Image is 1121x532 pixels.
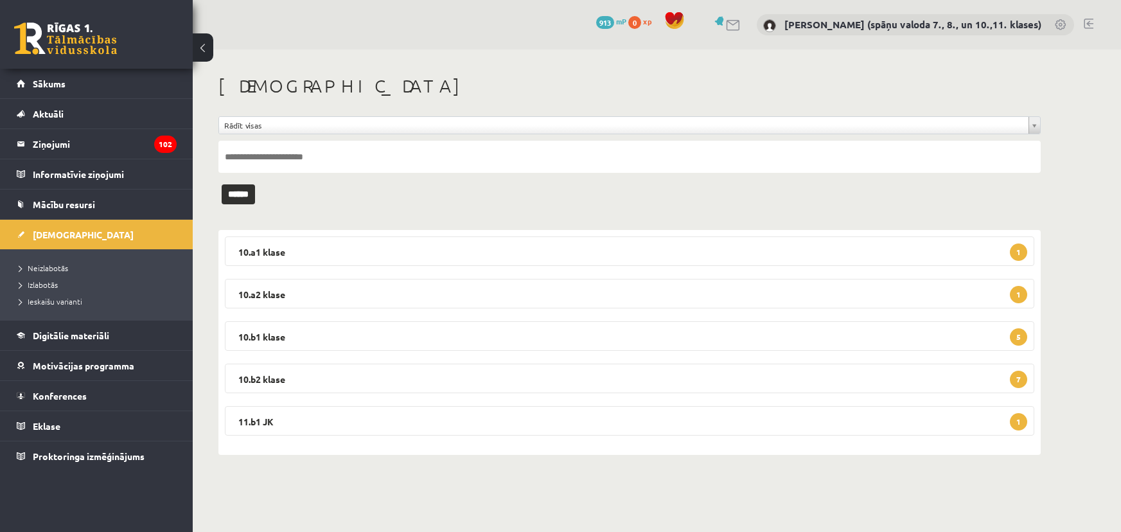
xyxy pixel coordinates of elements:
a: Rādīt visas [219,117,1040,134]
legend: 10.b2 klase [225,364,1034,393]
a: Rīgas 1. Tālmācības vidusskola [14,22,117,55]
span: [DEMOGRAPHIC_DATA] [33,229,134,240]
span: 5 [1010,328,1027,346]
a: Digitālie materiāli [17,321,177,350]
a: Ziņojumi102 [17,129,177,159]
span: Mācību resursi [33,199,95,210]
span: Konferences [33,390,87,402]
a: Eklase [17,411,177,441]
a: [PERSON_NAME] (spāņu valoda 7., 8., un 10.,11. klases) [784,18,1041,31]
a: Informatīvie ziņojumi [17,159,177,189]
a: Ieskaišu varianti [19,296,180,307]
legend: 10.b1 klase [225,321,1034,351]
h1: [DEMOGRAPHIC_DATA] [218,75,1041,97]
a: Motivācijas programma [17,351,177,380]
img: Signe Sirmā (spāņu valoda 7., 8., un 10.,11. klases) [763,19,776,32]
span: 913 [596,16,614,29]
span: Rādīt visas [224,117,1023,134]
a: Mācību resursi [17,190,177,219]
a: 0 xp [628,16,658,26]
span: Motivācijas programma [33,360,134,371]
span: 0 [628,16,641,29]
span: mP [616,16,626,26]
span: Sākums [33,78,66,89]
span: 1 [1010,413,1027,430]
legend: Ziņojumi [33,129,177,159]
a: [DEMOGRAPHIC_DATA] [17,220,177,249]
span: Izlabotās [19,279,58,290]
span: Eklase [33,420,60,432]
span: 1 [1010,286,1027,303]
span: 7 [1010,371,1027,388]
span: Ieskaišu varianti [19,296,82,306]
span: Neizlabotās [19,263,68,273]
legend: 10.a1 klase [225,236,1034,266]
legend: 11.b1 JK [225,406,1034,436]
span: xp [643,16,651,26]
a: Neizlabotās [19,262,180,274]
a: Sākums [17,69,177,98]
span: Proktoringa izmēģinājums [33,450,145,462]
a: Proktoringa izmēģinājums [17,441,177,471]
i: 102 [154,136,177,153]
a: Konferences [17,381,177,411]
a: Aktuāli [17,99,177,129]
legend: 10.a2 klase [225,279,1034,308]
span: Digitālie materiāli [33,330,109,341]
a: Izlabotās [19,279,180,290]
span: Aktuāli [33,108,64,120]
a: 913 mP [596,16,626,26]
span: 1 [1010,244,1027,261]
legend: Informatīvie ziņojumi [33,159,177,189]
